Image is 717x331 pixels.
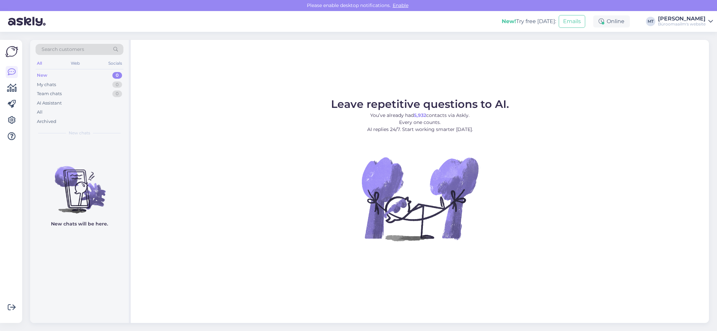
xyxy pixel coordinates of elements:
[391,2,410,8] span: Enable
[37,72,47,79] div: New
[593,15,630,27] div: Online
[36,59,43,68] div: All
[559,15,585,28] button: Emails
[360,138,480,259] img: No Chat active
[658,16,706,21] div: [PERSON_NAME]
[646,17,655,26] div: MT
[37,81,56,88] div: My chats
[112,90,122,97] div: 0
[331,97,509,111] span: Leave repetitive questions to AI.
[37,100,62,107] div: AI Assistant
[42,46,84,53] span: Search customers
[107,59,123,68] div: Socials
[69,59,81,68] div: Web
[658,21,706,27] div: Büroomaailm's website
[331,112,509,133] p: You’ve already had contacts via Askly. Every one counts. AI replies 24/7. Start working smarter [...
[37,109,43,116] div: All
[51,220,108,227] p: New chats will be here.
[502,18,516,24] b: New!
[5,45,18,58] img: Askly Logo
[112,81,122,88] div: 0
[30,154,129,214] img: No chats
[502,17,556,25] div: Try free [DATE]:
[69,130,90,136] span: New chats
[37,118,56,125] div: Archived
[658,16,713,27] a: [PERSON_NAME]Büroomaailm's website
[112,72,122,79] div: 0
[414,112,426,118] b: 5,932
[37,90,62,97] div: Team chats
